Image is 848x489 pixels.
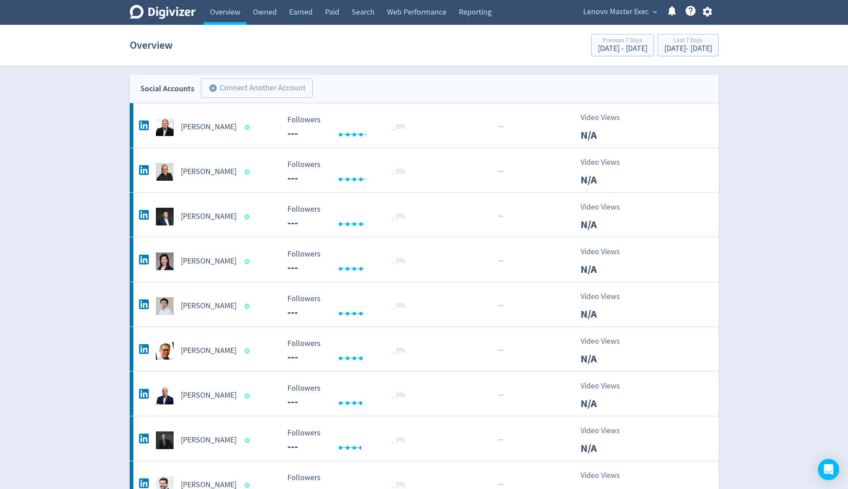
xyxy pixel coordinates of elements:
[598,45,647,53] div: [DATE] - [DATE]
[244,125,252,130] span: Data last synced: 1 Oct 2025, 6:01pm (AEST)
[391,346,405,355] span: _ 0%
[651,8,659,16] span: expand_more
[581,217,631,233] p: N/A
[498,390,500,401] span: ·
[283,384,416,407] svg: Followers ---
[209,84,217,93] span: add_circle
[244,393,252,398] span: Data last synced: 1 Oct 2025, 7:02pm (AEST)
[502,166,503,177] span: ·
[194,80,313,98] a: Connect Another Account
[502,390,503,401] span: ·
[498,211,500,222] span: ·
[658,34,719,56] button: Last 7 Days[DATE]- [DATE]
[130,148,719,192] a: Dilip Bhatia undefined[PERSON_NAME] Followers --- Followers --- _ 0%···Video ViewsN/A
[502,256,503,267] span: ·
[391,256,405,265] span: _ 0%
[391,391,405,400] span: _ 0%
[181,122,236,132] h5: [PERSON_NAME]
[391,167,405,176] span: _ 0%
[580,5,659,19] button: Lenovo Master Exec
[581,112,631,124] p: Video Views
[244,170,252,175] span: Data last synced: 1 Oct 2025, 11:01am (AEST)
[391,122,405,131] span: _ 0%
[391,435,405,444] span: _ 0%
[130,193,719,237] a: Eddie Ang 洪珵东 undefined[PERSON_NAME] Followers --- Followers --- _ 0%···Video ViewsN/A
[283,339,416,363] svg: Followers ---
[156,252,174,270] img: Emily Ketchen undefined
[181,256,236,267] h5: [PERSON_NAME]
[181,435,236,446] h5: [PERSON_NAME]
[130,31,173,59] h1: Overview
[181,301,236,311] h5: [PERSON_NAME]
[130,282,719,326] a: George Toh undefined[PERSON_NAME] Followers --- Followers --- _ 0%···Video ViewsN/A
[498,166,500,177] span: ·
[130,103,719,147] a: Daryl Cromer undefined[PERSON_NAME] Followers --- Followers --- _ 0%···Video ViewsN/A
[500,256,502,267] span: ·
[502,211,503,222] span: ·
[391,212,405,221] span: _ 0%
[500,211,502,222] span: ·
[581,306,631,322] p: N/A
[581,396,631,411] p: N/A
[500,345,502,356] span: ·
[581,172,631,188] p: N/A
[818,459,839,480] div: Open Intercom Messenger
[156,431,174,449] img: Marco Andresen undefined
[201,78,313,98] button: Connect Another Account
[156,163,174,181] img: Dilip Bhatia undefined
[581,425,631,437] p: Video Views
[591,34,654,56] button: Previous 7 Days[DATE] - [DATE]
[664,45,712,53] div: [DATE] - [DATE]
[244,349,252,353] span: Data last synced: 1 Oct 2025, 4:02am (AEST)
[156,118,174,136] img: Daryl Cromer undefined
[500,121,502,132] span: ·
[156,342,174,360] img: James Loh undefined
[500,435,502,446] span: ·
[581,351,631,367] p: N/A
[581,470,631,481] p: Video Views
[391,301,405,310] span: _ 0%
[283,116,416,139] svg: Followers ---
[502,345,503,356] span: ·
[244,483,252,488] span: Data last synced: 1 Oct 2025, 7:02pm (AEST)
[283,160,416,184] svg: Followers ---
[130,237,719,282] a: Emily Ketchen undefined[PERSON_NAME] Followers --- Followers --- _ 0%···Video ViewsN/A
[500,390,502,401] span: ·
[581,291,631,303] p: Video Views
[391,480,405,489] span: _ 0%
[283,205,416,229] svg: Followers ---
[502,300,503,311] span: ·
[244,259,252,264] span: Data last synced: 1 Oct 2025, 5:02am (AEST)
[664,37,712,45] div: Last 7 Days
[283,250,416,273] svg: Followers ---
[498,256,500,267] span: ·
[181,345,236,356] h5: [PERSON_NAME]
[502,435,503,446] span: ·
[130,327,719,371] a: James Loh undefined[PERSON_NAME] Followers --- Followers --- _ 0%···Video ViewsN/A
[130,372,719,416] a: John Stamer undefined[PERSON_NAME] Followers --- Followers --- _ 0%···Video ViewsN/A
[181,167,236,177] h5: [PERSON_NAME]
[498,121,500,132] span: ·
[500,166,502,177] span: ·
[156,208,174,225] img: Eddie Ang 洪珵东 undefined
[581,440,631,456] p: N/A
[581,201,631,213] p: Video Views
[581,261,631,277] p: N/A
[130,416,719,461] a: Marco Andresen undefined[PERSON_NAME] Followers --- Followers --- _ 0%···Video ViewsN/A
[581,380,631,392] p: Video Views
[498,345,500,356] span: ·
[244,304,252,309] span: Data last synced: 1 Oct 2025, 5:02pm (AEST)
[500,300,502,311] span: ·
[502,121,503,132] span: ·
[244,438,252,443] span: Data last synced: 1 Oct 2025, 5:02pm (AEST)
[283,295,416,318] svg: Followers ---
[581,156,631,168] p: Video Views
[181,211,236,222] h5: [PERSON_NAME]
[581,335,631,347] p: Video Views
[244,214,252,219] span: Data last synced: 1 Oct 2025, 10:02am (AEST)
[181,390,236,401] h5: [PERSON_NAME]
[581,127,631,143] p: N/A
[598,37,647,45] div: Previous 7 Days
[156,297,174,315] img: George Toh undefined
[581,246,631,258] p: Video Views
